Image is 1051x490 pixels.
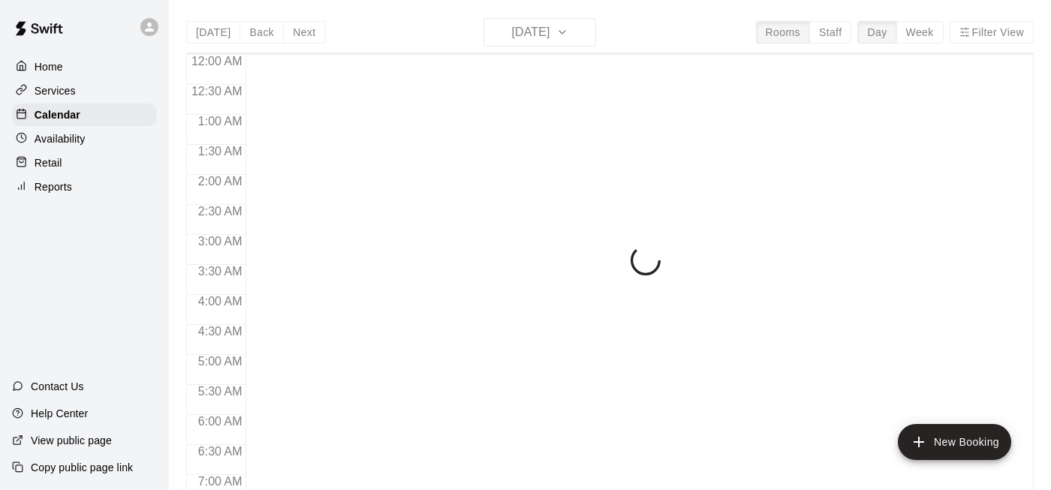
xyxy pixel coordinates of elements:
[31,433,112,448] p: View public page
[35,155,62,170] p: Retail
[194,115,246,128] span: 1:00 AM
[194,475,246,488] span: 7:00 AM
[35,131,86,146] p: Availability
[31,460,133,475] p: Copy public page link
[194,415,246,428] span: 6:00 AM
[12,152,157,174] a: Retail
[194,355,246,368] span: 5:00 AM
[12,176,157,198] a: Reports
[188,85,246,98] span: 12:30 AM
[194,175,246,188] span: 2:00 AM
[194,385,246,398] span: 5:30 AM
[35,83,76,98] p: Services
[194,205,246,218] span: 2:30 AM
[35,59,63,74] p: Home
[898,424,1011,460] button: add
[12,128,157,150] a: Availability
[12,104,157,126] a: Calendar
[12,80,157,102] a: Services
[31,406,88,421] p: Help Center
[188,55,246,68] span: 12:00 AM
[35,179,72,194] p: Reports
[194,235,246,248] span: 3:00 AM
[194,295,246,308] span: 4:00 AM
[31,379,84,394] p: Contact Us
[194,265,246,278] span: 3:30 AM
[35,107,80,122] p: Calendar
[194,325,246,338] span: 4:30 AM
[12,56,157,78] a: Home
[194,445,246,458] span: 6:30 AM
[194,145,246,158] span: 1:30 AM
